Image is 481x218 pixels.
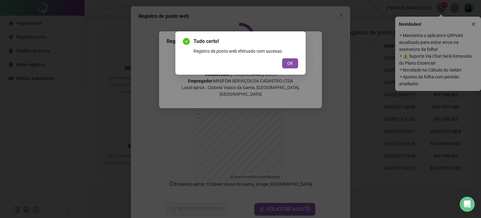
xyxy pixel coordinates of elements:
span: Tudo certo! [194,38,298,45]
span: check-circle [183,38,190,45]
div: Open Intercom Messenger [460,197,475,212]
div: Registro de ponto web efetuado com sucesso. [194,48,298,55]
span: OK [287,60,293,67]
button: OK [282,58,298,68]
